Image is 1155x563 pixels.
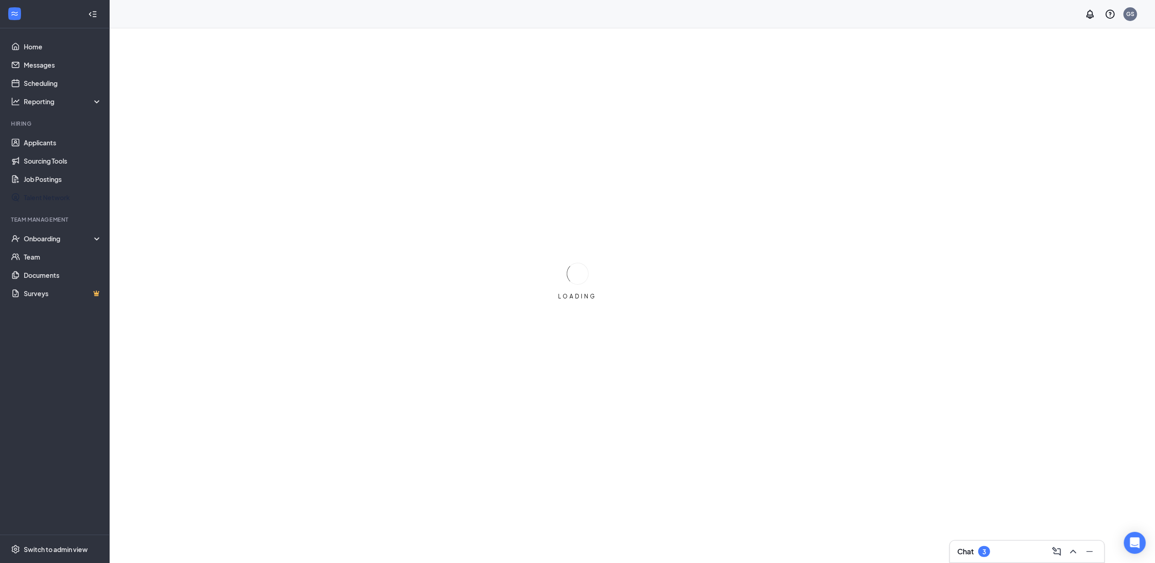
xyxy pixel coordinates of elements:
[1068,546,1079,557] svg: ChevronUp
[24,133,102,152] a: Applicants
[24,97,102,106] div: Reporting
[1082,544,1097,559] button: Minimize
[1084,546,1095,557] svg: Minimize
[1050,544,1064,559] button: ComposeMessage
[24,74,102,92] a: Scheduling
[24,248,102,266] a: Team
[10,9,19,18] svg: WorkstreamLogo
[24,152,102,170] a: Sourcing Tools
[1126,10,1134,18] div: GS
[88,10,97,19] svg: Collapse
[555,292,601,300] div: LOADING
[24,545,88,554] div: Switch to admin view
[11,545,20,554] svg: Settings
[1066,544,1081,559] button: ChevronUp
[11,234,20,243] svg: UserCheck
[1085,9,1096,20] svg: Notifications
[1124,532,1146,554] div: Open Intercom Messenger
[982,548,986,556] div: 3
[24,170,102,188] a: Job Postings
[11,216,100,223] div: Team Management
[11,120,100,127] div: Hiring
[11,97,20,106] svg: Analysis
[24,56,102,74] a: Messages
[24,234,94,243] div: Onboarding
[24,284,102,303] a: SurveysCrown
[24,266,102,284] a: Documents
[1105,9,1116,20] svg: QuestionInfo
[24,188,102,207] a: Talent Network
[957,547,974,557] h3: Chat
[1051,546,1062,557] svg: ComposeMessage
[24,37,102,56] a: Home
